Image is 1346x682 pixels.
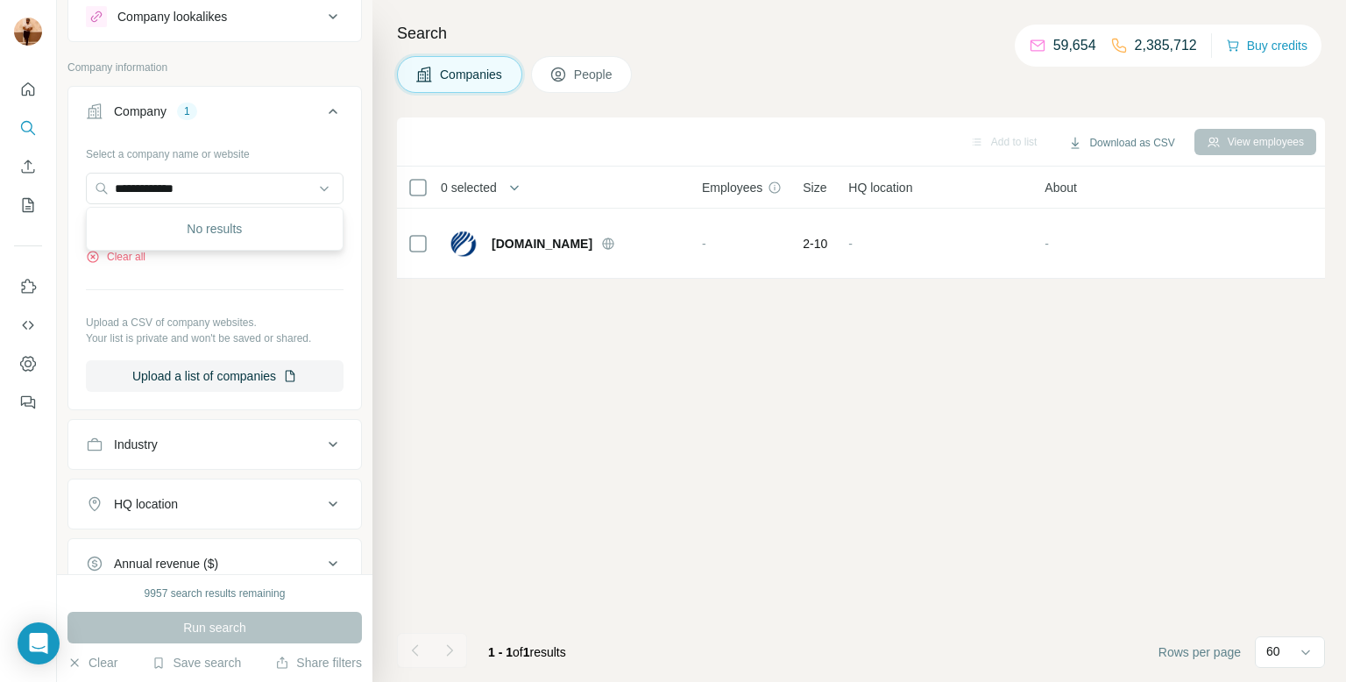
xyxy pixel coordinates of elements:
button: Upload a list of companies [86,360,344,392]
div: 1 [177,103,197,119]
button: Quick start [14,74,42,105]
button: Clear all [86,249,145,265]
span: 1 - 1 [488,645,513,659]
div: HQ location [114,495,178,513]
button: Enrich CSV [14,151,42,182]
p: 59,654 [1053,35,1096,56]
button: Industry [68,423,361,465]
button: Annual revenue ($) [68,543,361,585]
button: Use Surfe on LinkedIn [14,271,42,302]
span: Size [803,179,826,196]
button: Dashboard [14,348,42,380]
button: Use Surfe API [14,309,42,341]
button: Share filters [275,654,362,671]
span: - [702,237,706,251]
div: No results [90,211,339,246]
button: Search [14,112,42,144]
p: Upload a CSV of company websites. [86,315,344,330]
span: 2-10 [803,235,827,252]
span: Companies [440,66,504,83]
button: Company1 [68,90,361,139]
span: [DOMAIN_NAME] [492,235,592,252]
button: My lists [14,189,42,221]
div: Industry [114,436,158,453]
div: Company [114,103,166,120]
p: 60 [1266,643,1280,660]
button: Buy credits [1226,33,1307,58]
div: Company lookalikes [117,8,227,25]
span: People [574,66,614,83]
button: Feedback [14,387,42,418]
span: 0 selected [441,179,497,196]
div: Open Intercom Messenger [18,622,60,664]
span: results [488,645,566,659]
div: Annual revenue ($) [114,555,218,572]
div: Select a company name or website [86,139,344,162]
span: HQ location [848,179,912,196]
button: Save search [152,654,241,671]
p: 2,385,712 [1135,35,1197,56]
span: 1 [523,645,530,659]
span: of [513,645,523,659]
button: HQ location [68,483,361,525]
h4: Search [397,21,1325,46]
span: Rows per page [1158,643,1241,661]
div: 9957 search results remaining [145,586,286,601]
button: Clear [67,654,117,671]
span: About [1045,179,1077,196]
button: Download as CSV [1056,130,1187,156]
span: - [1045,237,1049,251]
span: Employees [702,179,762,196]
p: Company information [67,60,362,75]
span: - [848,237,853,251]
p: Your list is private and won't be saved or shared. [86,330,344,346]
img: Avatar [14,18,42,46]
img: Logo of alshirawi.ae [450,230,478,258]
